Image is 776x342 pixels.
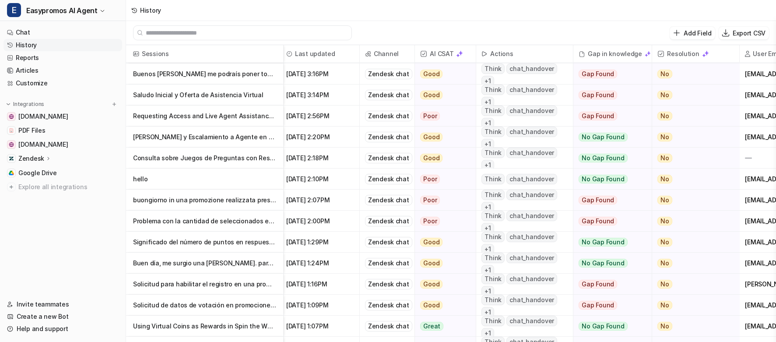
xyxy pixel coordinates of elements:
button: Great [415,316,471,337]
button: Gap Found [573,85,645,106]
span: chat_handover [506,295,557,305]
span: Great [420,322,443,331]
span: Think [481,190,505,200]
span: Poor [420,217,440,226]
img: Google Drive [9,170,14,176]
span: Gap Found [579,112,617,120]
div: Zendesk chat [365,237,412,247]
span: Think [481,211,505,221]
div: Zendesk chat [365,321,412,331]
button: Poor [415,190,471,211]
span: No Gap Found [579,133,627,141]
span: Think [481,106,505,116]
span: No [657,322,672,331]
span: + 1 [481,223,494,233]
span: [DATE] 2:18PM [284,148,356,169]
button: No [652,106,732,127]
p: Zendesk [18,154,44,163]
button: No [652,190,732,211]
span: Channel [363,45,411,63]
button: No [652,253,732,274]
span: No Gap Found [579,154,627,162]
a: Help and support [4,323,122,335]
button: Gap Found [573,106,645,127]
span: Think [481,274,505,284]
a: www.easypromosapp.com[DOMAIN_NAME] [4,138,122,151]
div: Zendesk chat [365,216,412,226]
button: No Gap Found [573,169,645,190]
span: chat_handover [506,232,557,242]
div: Zendesk chat [365,195,412,205]
button: Good [415,63,471,85]
span: + 1 [481,244,494,254]
a: Reports [4,52,122,64]
div: Zendesk chat [365,69,412,79]
span: Gap Found [579,301,617,310]
button: Good [415,85,471,106]
span: Google Drive [18,169,57,177]
span: No [657,196,672,204]
span: Think [481,253,505,263]
a: Customize [4,77,122,89]
span: Gap Found [579,91,617,99]
button: Good [415,253,471,274]
span: Think [481,63,505,74]
p: buongiorno in una promozione realizzata presso vari punti vendita come faccio a capire [PERSON_NA... [133,190,276,211]
button: No Gap Found [573,253,645,274]
img: easypromos-apiref.redoc.ly [9,114,14,119]
span: chat_handover [506,190,557,200]
span: No [657,133,672,141]
span: [DATE] 2:20PM [284,127,356,148]
div: Gap in knowledge [577,45,648,63]
span: [DATE] 2:00PM [284,211,356,232]
p: Requesting Access and Live Agent Assistance for White Label Account [133,106,276,127]
span: chat_handover [506,63,557,74]
button: Add Field [670,27,715,39]
span: Easypromos AI Agent [26,4,97,17]
p: Using Virtual Coins as Rewards in Spin the Wheel App [133,316,276,337]
button: Integrations [4,100,47,109]
span: + 1 [481,118,494,128]
button: No [652,85,732,106]
a: Create a new Bot [4,310,122,323]
span: [DOMAIN_NAME] [18,112,68,121]
button: Good [415,127,471,148]
button: Poor [415,211,471,232]
span: [DATE] 2:07PM [284,190,356,211]
span: No [657,154,672,162]
span: E [7,3,21,17]
p: Consulta sobre Juegos de Preguntas con Resultados Personalizados [133,148,276,169]
span: [DATE] 2:10PM [284,169,356,190]
span: chat_handover [506,316,557,326]
button: No Gap Found [573,148,645,169]
span: Last updated [284,45,356,63]
button: No Gap Found [573,316,645,337]
button: Good [415,295,471,316]
span: chat_handover [506,174,557,184]
span: Good [420,259,442,268]
span: No [657,259,672,268]
button: No [652,295,732,316]
span: + 1 [481,160,494,170]
div: Zendesk chat [365,90,412,100]
span: No [657,280,672,289]
span: Think [481,148,505,158]
p: Solicitud de datos de votación en promociones cerradas de Easypromos [133,295,276,316]
p: Add Field [684,28,711,38]
p: Integrations [13,101,44,108]
a: PDF FilesPDF Files [4,124,122,137]
span: No [657,112,672,120]
button: Gap Found [573,190,645,211]
span: No Gap Found [579,175,627,183]
img: www.easypromosapp.com [9,142,14,147]
p: Buen día, me surgio una [PERSON_NAME]. para acceder al juego nosotros vamos a darle al cliente en... [133,253,276,274]
span: PDF Files [18,126,45,135]
span: Think [481,295,505,305]
button: Good [415,148,471,169]
button: No [652,211,732,232]
span: [DOMAIN_NAME] [18,140,68,149]
span: No [657,175,672,183]
span: Poor [420,196,440,204]
img: PDF Files [9,128,14,133]
span: No [657,70,672,78]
